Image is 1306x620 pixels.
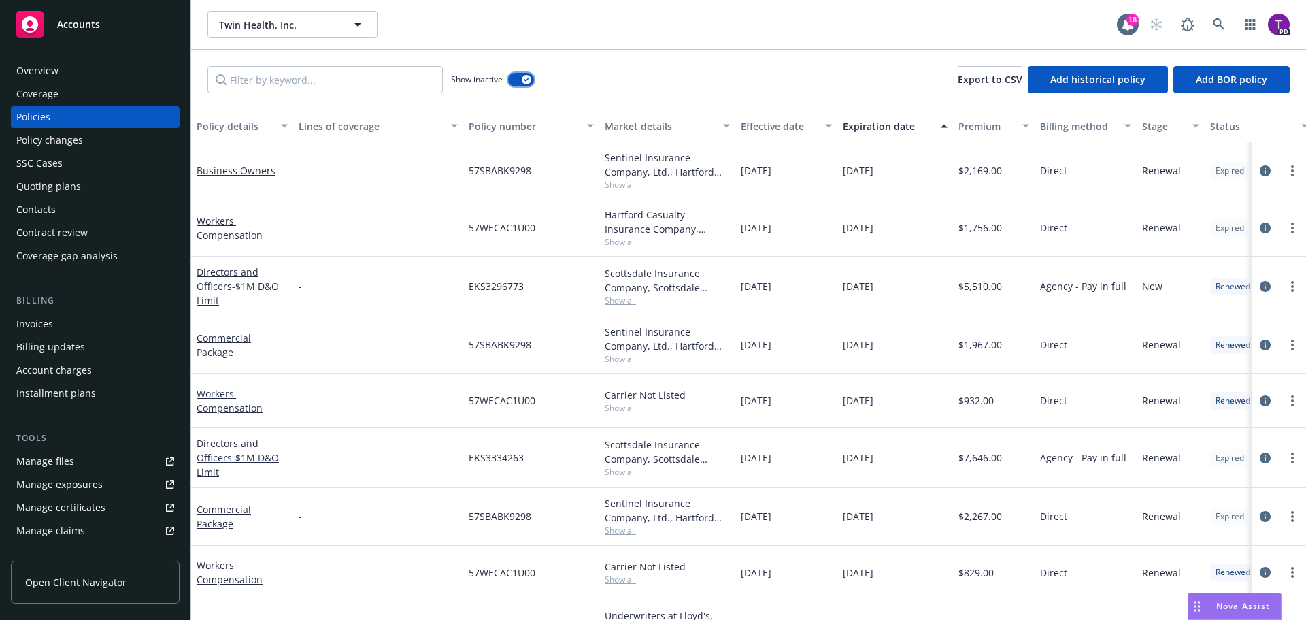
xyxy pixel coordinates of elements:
span: [DATE] [741,509,771,523]
button: Expiration date [837,110,953,142]
span: - [299,393,302,408]
span: $2,169.00 [958,163,1002,178]
span: Expired [1216,222,1244,234]
a: circleInformation [1257,564,1273,581]
span: [DATE] [843,221,873,235]
a: circleInformation [1257,220,1273,236]
a: Contract review [11,222,180,244]
span: Renewal [1142,509,1181,523]
span: $5,510.00 [958,279,1002,293]
span: Show all [605,236,730,248]
a: Billing updates [11,336,180,358]
div: Hartford Casualty Insurance Company, Hartford Insurance Group [605,208,730,236]
span: Show all [605,466,730,478]
span: Twin Health, Inc. [219,18,337,32]
span: 57SBABK9298 [469,509,531,523]
span: - [299,451,302,465]
span: Expired [1216,452,1244,464]
span: Renewal [1142,451,1181,465]
span: [DATE] [843,338,873,352]
div: Status [1210,119,1293,133]
span: 57SBABK9298 [469,338,531,352]
span: [DATE] [843,451,873,465]
span: Export to CSV [958,73,1022,86]
div: Policies [16,106,50,128]
a: circleInformation [1257,337,1273,353]
span: - [299,509,302,523]
span: Agency - Pay in full [1040,279,1126,293]
span: Direct [1040,393,1067,408]
div: Quoting plans [16,176,81,197]
span: [DATE] [741,279,771,293]
a: Workers' Compensation [197,214,263,242]
div: Scottsdale Insurance Company, Scottsdale Insurance Company (Nationwide), RT Specialty Insurance S... [605,438,730,466]
a: Search [1205,11,1233,38]
span: Show all [605,353,730,365]
span: Expired [1216,165,1244,177]
div: Sentinel Insurance Company, Ltd., Hartford Insurance Group [605,325,730,353]
div: Effective date [741,119,817,133]
span: Show all [605,402,730,414]
div: Market details [605,119,715,133]
a: circleInformation [1257,163,1273,179]
span: Renewed [1216,280,1250,293]
span: - [299,279,302,293]
a: Manage exposures [11,474,180,495]
span: Direct [1040,163,1067,178]
a: Invoices [11,313,180,335]
a: Installment plans [11,382,180,404]
span: Renewal [1142,566,1181,580]
a: Start snowing [1143,11,1170,38]
span: - [299,163,302,178]
a: more [1284,278,1301,295]
div: Sentinel Insurance Company, Ltd., Hartford Insurance Group [605,150,730,179]
span: $2,267.00 [958,509,1002,523]
a: Directors and Officers [197,265,279,307]
button: Policy number [463,110,599,142]
a: Commercial Package [197,331,251,359]
span: [DATE] [741,566,771,580]
a: more [1284,337,1301,353]
span: Accounts [57,19,100,30]
div: Tools [11,431,180,445]
span: - $1M D&O Limit [197,280,279,307]
div: Policy number [469,119,579,133]
a: Quoting plans [11,176,180,197]
span: EKS3334263 [469,451,524,465]
span: Add BOR policy [1196,73,1267,86]
span: Direct [1040,221,1067,235]
span: - [299,338,302,352]
span: Show inactive [451,74,503,85]
div: Sentinel Insurance Company, Ltd., Hartford Insurance Group [605,496,730,525]
div: Carrier Not Listed [605,559,730,574]
div: Policy changes [16,129,83,151]
a: SSC Cases [11,152,180,174]
a: Policy changes [11,129,180,151]
a: Manage files [11,451,180,472]
span: Show all [605,574,730,585]
span: [DATE] [843,509,873,523]
button: Billing method [1035,110,1137,142]
span: 57WECAC1U00 [469,393,535,408]
a: circleInformation [1257,393,1273,409]
a: more [1284,564,1301,581]
a: Overview [11,60,180,82]
span: - [299,221,302,235]
span: EKS3296773 [469,279,524,293]
span: [DATE] [741,221,771,235]
a: Workers' Compensation [197,559,263,586]
span: Renewal [1142,393,1181,408]
span: New [1142,279,1162,293]
div: Contacts [16,199,56,221]
span: Show all [605,525,730,536]
span: $7,646.00 [958,451,1002,465]
button: Nova Assist [1188,593,1282,620]
button: Lines of coverage [293,110,463,142]
button: Twin Health, Inc. [207,11,378,38]
span: $1,967.00 [958,338,1002,352]
a: Manage certificates [11,497,180,519]
a: Coverage [11,83,180,105]
a: Commercial Package [197,503,251,530]
button: Add BOR policy [1173,66,1290,93]
div: Account charges [16,359,92,381]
